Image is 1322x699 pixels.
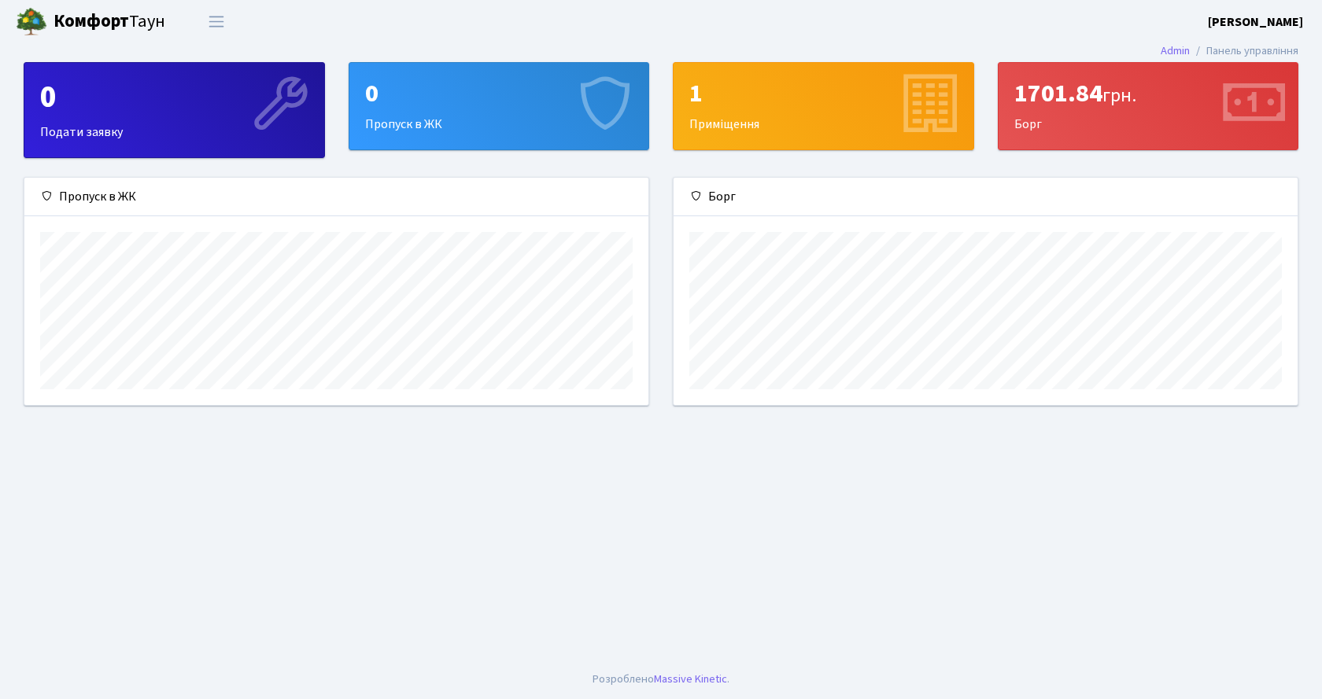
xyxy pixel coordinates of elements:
div: 0 [365,79,633,109]
nav: breadcrumb [1137,35,1322,68]
span: грн. [1102,82,1136,109]
a: Massive Kinetic [654,671,727,687]
a: Admin [1161,42,1190,59]
div: 0 [40,79,308,116]
a: 0Подати заявку [24,62,325,158]
a: 0Пропуск в ЖК [349,62,650,150]
a: 1Приміщення [673,62,974,150]
span: Таун [54,9,165,35]
div: Приміщення [674,63,973,149]
img: logo.png [16,6,47,38]
b: Комфорт [54,9,129,34]
div: Пропуск в ЖК [24,178,648,216]
div: 1701.84 [1014,79,1283,109]
div: Пропуск в ЖК [349,63,649,149]
div: Борг [999,63,1298,149]
div: 1 [689,79,958,109]
li: Панель управління [1190,42,1298,60]
a: [PERSON_NAME] [1208,13,1303,31]
div: Розроблено . [593,671,729,688]
button: Переключити навігацію [197,9,236,35]
div: Борг [674,178,1298,216]
div: Подати заявку [24,63,324,157]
